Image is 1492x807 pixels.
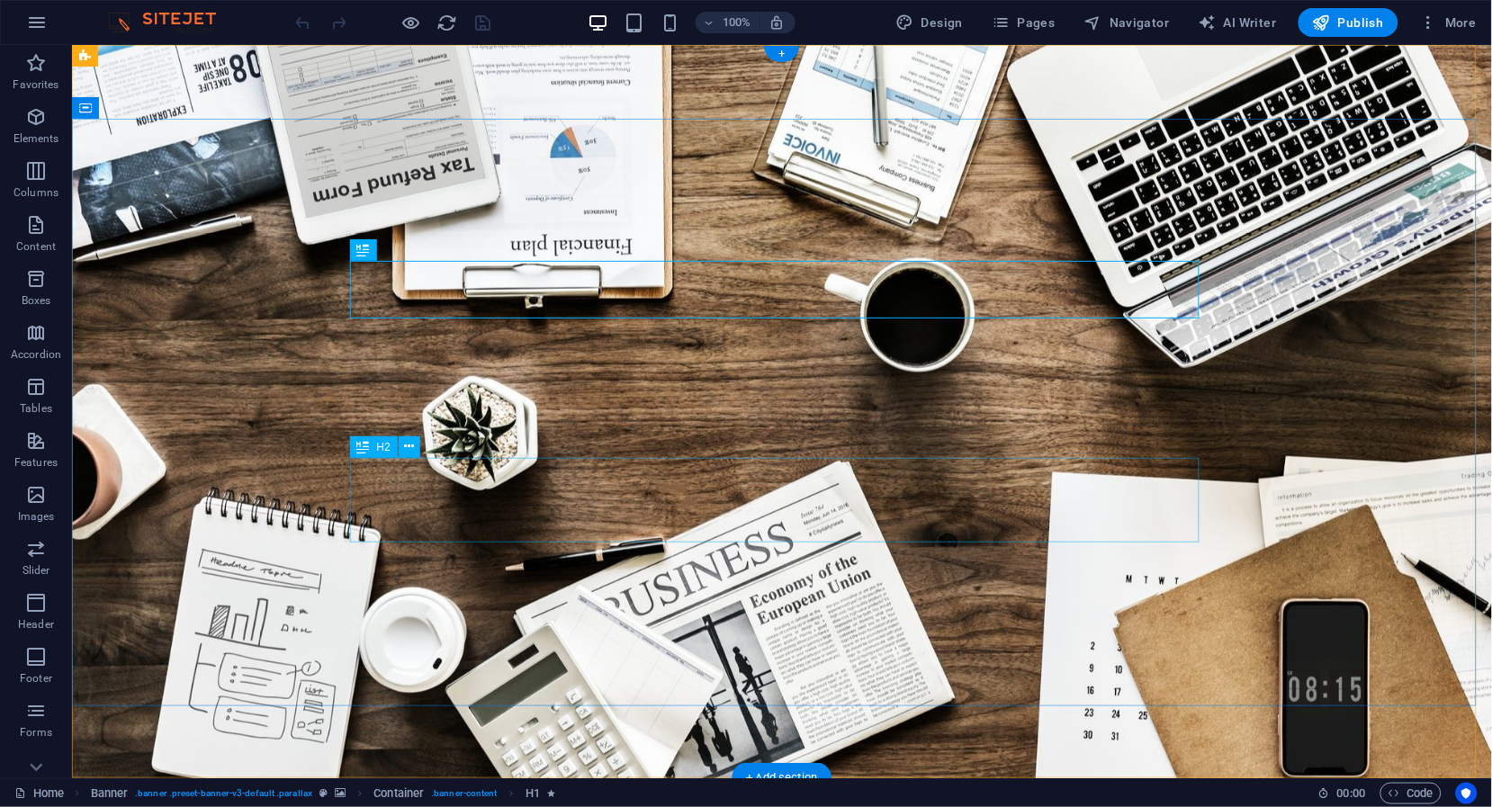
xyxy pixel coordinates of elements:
p: Columns [13,185,58,200]
button: reload [436,12,458,33]
button: Publish [1299,8,1398,37]
i: This element contains a background [335,788,346,798]
span: Design [896,13,964,31]
i: Reload page [437,13,458,33]
button: Code [1380,783,1442,804]
button: 100% [696,12,759,33]
div: + Add section [733,763,832,794]
button: Design [889,8,971,37]
button: More [1413,8,1484,37]
button: Navigator [1077,8,1177,37]
p: Features [14,455,58,470]
h6: Session time [1318,783,1366,804]
p: Boxes [22,293,51,308]
span: . banner-content [431,783,497,804]
p: Tables [20,401,52,416]
p: Content [16,239,56,254]
p: Header [18,617,54,632]
i: This element is a customizable preset [319,788,328,798]
p: Favorites [13,77,58,92]
p: Slider [22,563,50,578]
span: Click to select. Double-click to edit [526,783,540,804]
span: : [1350,786,1353,800]
button: Pages [984,8,1062,37]
button: Click here to leave preview mode and continue editing [400,12,422,33]
div: + [764,46,799,62]
i: On resize automatically adjust zoom level to fit chosen device. [769,14,786,31]
nav: breadcrumb [91,783,556,804]
a: Click to cancel selection. Double-click to open Pages [14,783,64,804]
img: Editor Logo [103,12,238,33]
span: 00 00 [1337,783,1365,804]
span: Code [1389,783,1434,804]
button: AI Writer [1191,8,1284,37]
span: More [1420,13,1477,31]
p: Footer [20,671,52,686]
p: Accordion [11,347,61,362]
span: H2 [377,442,391,453]
span: AI Writer [1199,13,1277,31]
span: Click to select. Double-click to edit [91,783,129,804]
p: Images [18,509,55,524]
h6: 100% [723,12,751,33]
div: Design (Ctrl+Alt+Y) [889,8,971,37]
p: Forms [20,725,52,740]
p: Elements [13,131,59,146]
span: Click to select. Double-click to edit [373,783,424,804]
button: Usercentrics [1456,783,1478,804]
span: Navigator [1084,13,1170,31]
i: Element contains an animation [547,788,555,798]
span: . banner .preset-banner-v3-default .parallax [135,783,312,804]
span: Publish [1313,13,1384,31]
span: Pages [992,13,1055,31]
